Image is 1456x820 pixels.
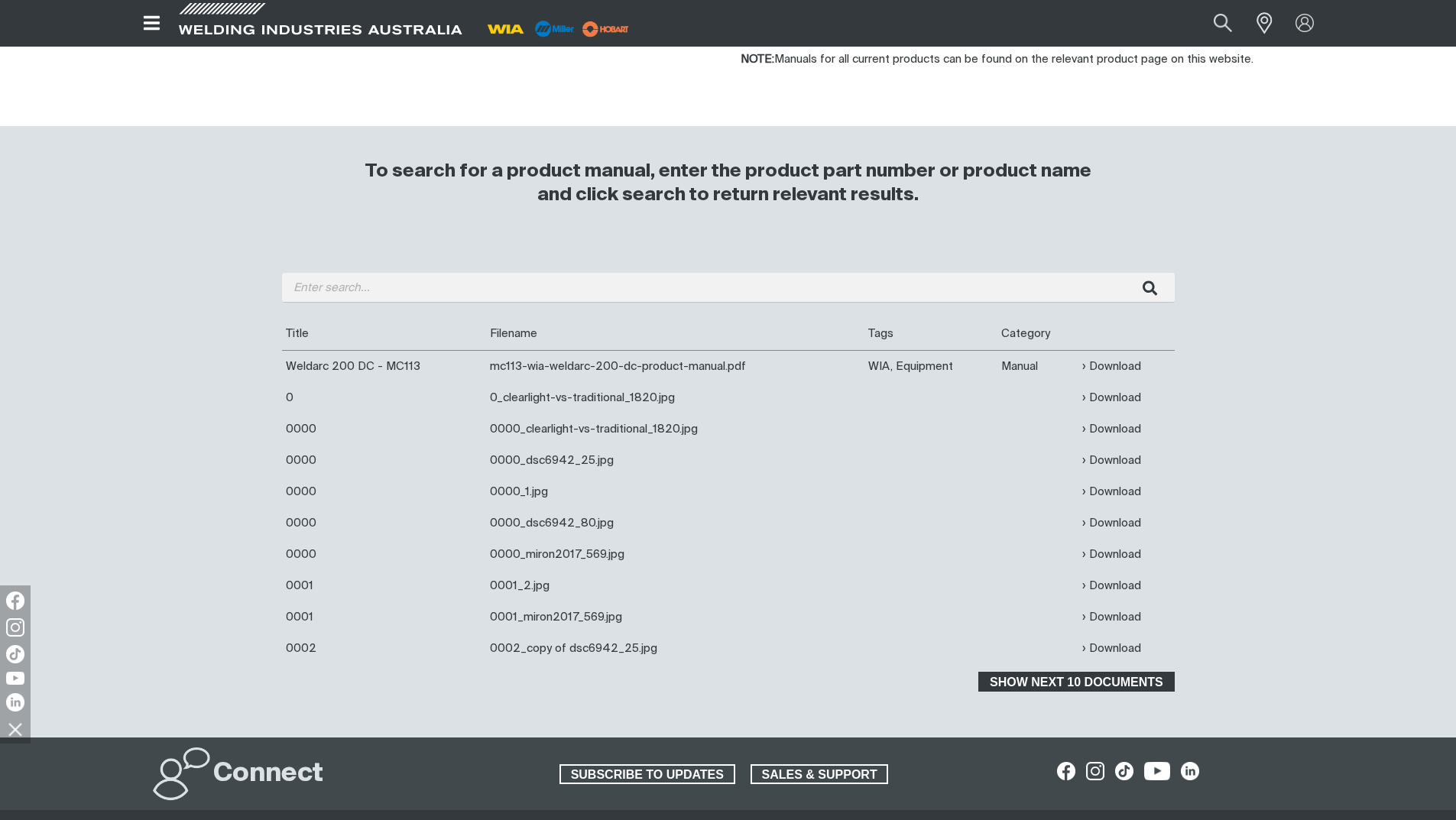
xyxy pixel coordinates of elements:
[1082,389,1141,407] a: Download
[2,716,28,742] img: hide socials
[559,764,735,784] a: SUBSCRIBE TO UPDATES
[282,570,486,601] td: 0001
[1082,608,1141,626] a: Download
[282,476,486,507] td: 0000
[486,318,865,350] th: Filename
[213,757,323,791] h2: Connect
[1082,640,1141,657] a: Download
[282,633,486,664] td: 0002
[997,350,1078,382] td: Manual
[1177,6,1248,41] input: Product name or item number...
[1082,514,1141,532] a: Download
[486,382,865,413] td: 0_clearlight-vs-traditional_1820.jpg
[282,382,486,413] td: 0
[1082,546,1141,563] a: Download
[1082,452,1141,469] a: Download
[561,764,734,784] span: SUBSCRIBE TO UPDATES
[1082,420,1141,438] a: Download
[1082,358,1141,375] a: Download
[282,413,486,445] td: 0000
[358,160,1098,207] h3: To search for a product manual, enter the product part number or product name and click search to...
[978,672,1174,692] button: Show next 10 documents
[282,539,486,570] td: 0000
[486,539,865,570] td: 0000_miron2017_569.jpg
[741,53,774,65] strong: NOTE:
[486,633,865,664] td: 0002_copy of dsc6942_25.jpg
[1197,6,1249,41] button: Search products
[741,51,1320,69] p: Manuals for all current products can be found on the relevant product page on this website.
[6,618,24,637] img: Instagram
[6,645,24,663] img: TikTok
[282,507,486,539] td: 0000
[486,507,865,539] td: 0000_dsc6942_80.jpg
[6,592,24,610] img: Facebook
[578,23,634,34] a: miller
[486,601,865,633] td: 0001_miron2017_569.jpg
[752,764,887,784] span: SALES & SUPPORT
[282,350,486,382] td: Weldarc 200 DC - MC113
[1082,483,1141,501] a: Download
[751,764,889,784] a: SALES & SUPPORT
[282,601,486,633] td: 0001
[486,445,865,476] td: 0000_dsc6942_25.jpg
[997,318,1078,350] th: Category
[864,318,997,350] th: Tags
[486,413,865,445] td: 0000_clearlight-vs-traditional_1820.jpg
[578,18,634,41] img: miller
[282,273,1175,303] input: Enter search...
[486,570,865,601] td: 0001_2.jpg
[1082,577,1141,595] a: Download
[486,476,865,507] td: 0000_1.jpg
[6,672,24,685] img: YouTube
[282,318,486,350] th: Title
[864,350,997,382] td: WIA, Equipment
[980,672,1172,692] span: Show next 10 documents
[282,445,486,476] td: 0000
[486,350,865,382] td: mc113-wia-weldarc-200-dc-product-manual.pdf
[6,693,24,711] img: LinkedIn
